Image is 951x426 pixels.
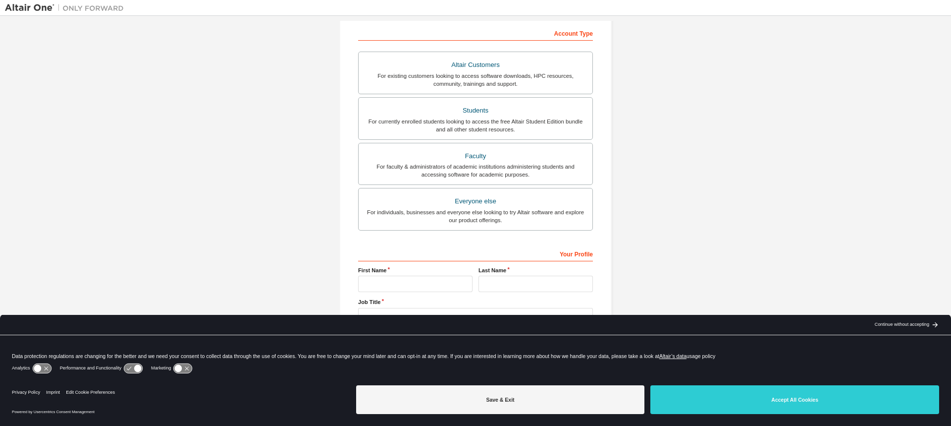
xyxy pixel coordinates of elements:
div: Everyone else [365,194,586,208]
div: For individuals, businesses and everyone else looking to try Altair software and explore our prod... [365,208,586,224]
div: For existing customers looking to access software downloads, HPC resources, community, trainings ... [365,72,586,88]
div: For faculty & administrators of academic institutions administering students and accessing softwa... [365,163,586,179]
div: Altair Customers [365,58,586,72]
div: For currently enrolled students looking to access the free Altair Student Edition bundle and all ... [365,118,586,133]
div: Account Type [358,25,593,41]
div: Students [365,104,586,118]
img: Altair One [5,3,129,13]
div: Faculty [365,149,586,163]
label: Last Name [478,266,593,274]
div: Your Profile [358,245,593,261]
label: Job Title [358,298,593,306]
label: First Name [358,266,473,274]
